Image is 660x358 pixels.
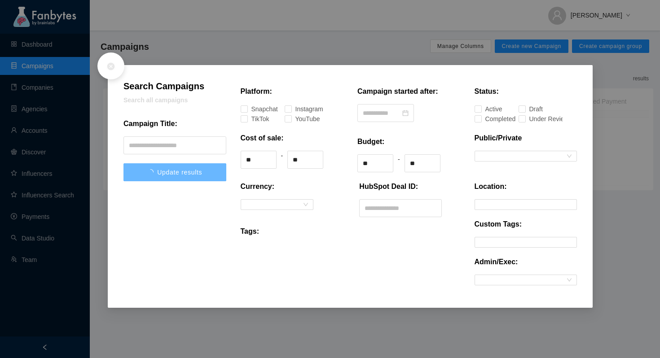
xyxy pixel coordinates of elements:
[295,114,304,124] div: YouTube
[475,219,522,230] p: Custom Tags:
[241,133,284,144] p: Cost of sale:
[475,86,499,97] p: Status:
[475,181,507,192] p: Location:
[241,181,275,192] p: Currency:
[529,104,534,114] div: Draft
[241,86,272,97] p: Platform:
[123,95,226,105] p: Search all campaigns
[241,226,259,237] p: Tags:
[357,86,438,97] p: Campaign started after:
[485,104,491,114] div: Active
[485,114,496,124] div: Completed
[295,104,305,114] div: Instagram
[529,114,542,124] div: Under Review
[475,133,522,144] p: Public/Private
[475,257,518,267] p: Admin/Exec:
[106,62,115,71] span: close-circle
[357,136,384,147] p: Budget:
[398,154,400,172] div: -
[281,151,283,169] div: -
[251,114,257,124] div: TikTok
[123,118,177,129] p: Campaign Title:
[251,104,260,114] div: Snapchat
[359,181,418,192] p: HubSpot Deal ID:
[123,163,226,181] button: Update results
